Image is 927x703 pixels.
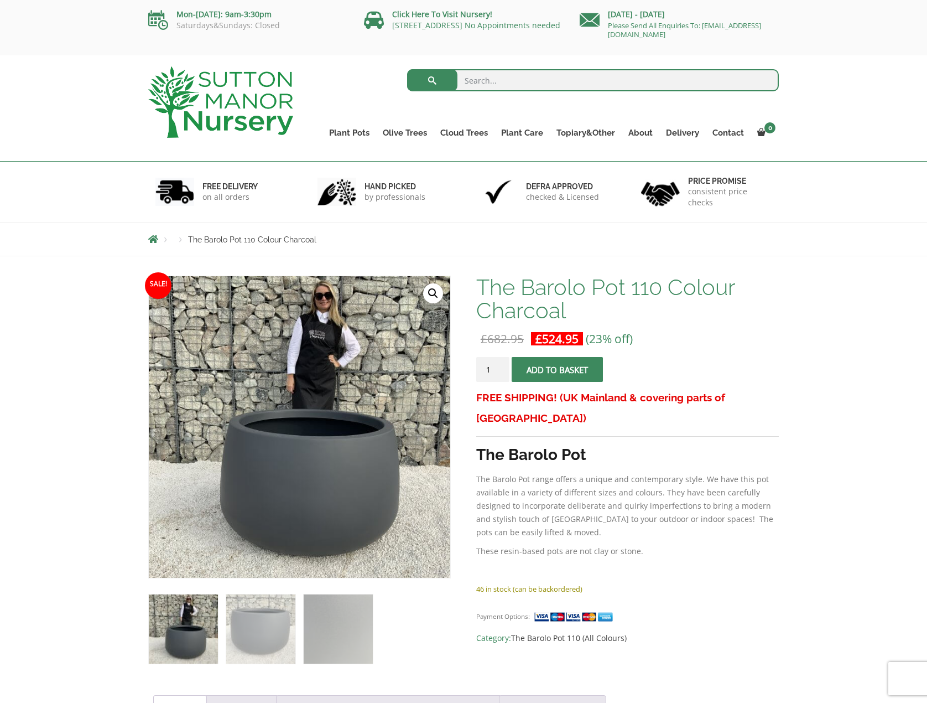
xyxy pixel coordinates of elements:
h6: FREE DELIVERY [202,182,258,192]
h6: Price promise [688,176,772,186]
a: About [622,125,659,141]
a: Click Here To Visit Nursery! [392,9,492,19]
strong: The Barolo Pot [476,446,586,464]
small: Payment Options: [476,612,530,621]
img: The Barolo Pot 110 Colour Charcoal [149,595,218,664]
span: £ [535,331,542,347]
img: The Barolo Pot 110 Colour Charcoal - Image 3 [304,595,373,664]
p: by professionals [364,192,425,203]
bdi: 524.95 [535,331,579,347]
a: Plant Pots [322,125,376,141]
span: Sale! [145,272,171,299]
span: 0 [764,122,775,133]
p: on all orders [202,192,258,203]
p: Saturdays&Sundays: Closed [148,21,347,30]
img: payment supported [534,611,617,623]
img: The Barolo Pot 110 Colour Charcoal - Image 2 [226,595,295,664]
span: £ [481,331,487,347]
img: The Barolo Pot 110 Colour Charcoal - IMG 8048 scaled [149,276,450,578]
h1: The Barolo Pot 110 Colour Charcoal [476,276,779,322]
a: 0 [751,125,779,141]
a: The Barolo Pot 110 (All Colours) [511,633,627,643]
h6: Defra approved [526,182,599,192]
p: 46 in stock (can be backordered) [476,582,779,596]
span: The Barolo Pot 110 Colour Charcoal [188,235,316,244]
img: 4.jpg [641,175,680,209]
bdi: 682.95 [481,331,524,347]
p: These resin-based pots are not clay or stone. [476,545,779,558]
p: Mon-[DATE]: 9am-3:30pm [148,8,347,21]
a: Cloud Trees [434,125,494,141]
p: The Barolo Pot range offers a unique and contemporary style. We have this pot available in a vari... [476,473,779,539]
input: Search... [407,69,779,91]
a: Plant Care [494,125,550,141]
span: (23% off) [586,331,633,347]
h3: FREE SHIPPING! (UK Mainland & covering parts of [GEOGRAPHIC_DATA]) [476,387,779,428]
a: Contact [706,125,751,141]
p: [DATE] - [DATE] [580,8,779,21]
a: View full-screen image gallery [423,283,443,303]
button: Add to basket [512,357,603,382]
p: consistent price checks [688,186,772,208]
input: Product quantity [476,357,509,382]
img: 2.jpg [317,178,356,206]
a: Olive Trees [376,125,434,141]
img: 3.jpg [479,178,518,206]
p: checked & Licensed [526,192,599,203]
h6: hand picked [364,182,425,192]
a: Delivery [659,125,706,141]
nav: Breadcrumbs [148,235,779,244]
img: 1.jpg [155,178,194,206]
a: Topiary&Other [550,125,622,141]
a: [STREET_ADDRESS] No Appointments needed [392,20,560,30]
span: Category: [476,632,779,645]
a: Please Send All Enquiries To: [EMAIL_ADDRESS][DOMAIN_NAME] [608,20,761,39]
img: logo [148,66,293,138]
